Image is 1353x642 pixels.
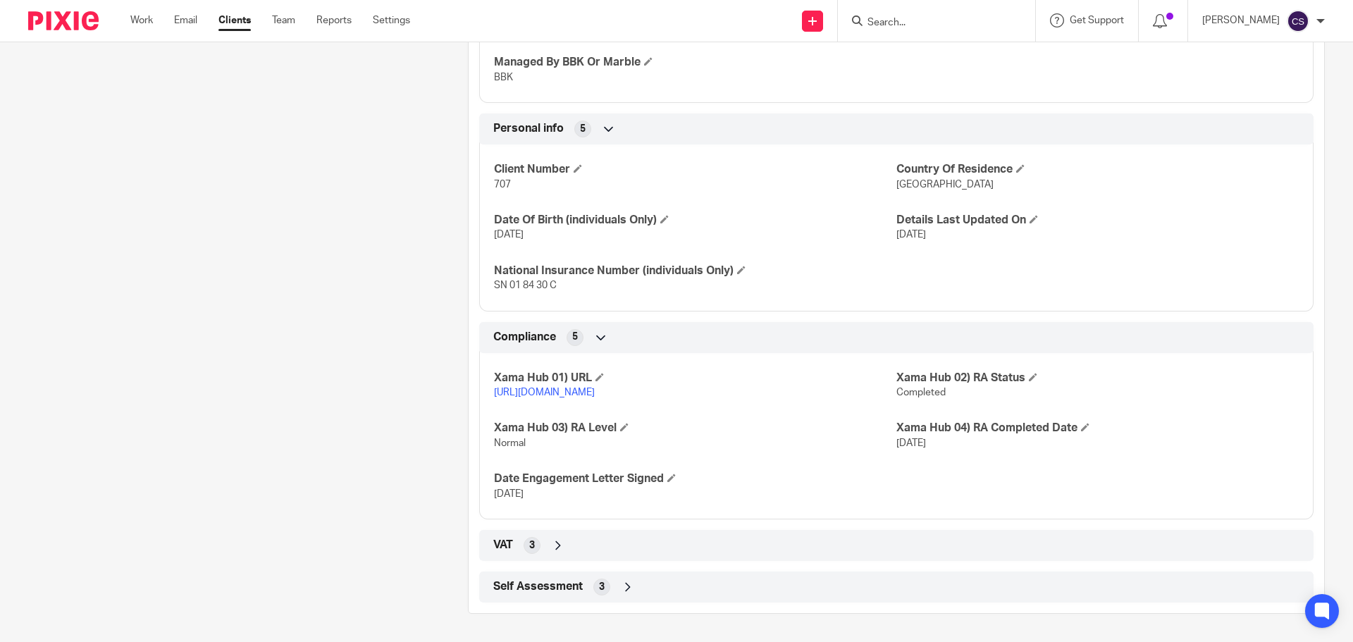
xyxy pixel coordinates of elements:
[494,73,513,82] span: BBK
[494,421,896,436] h4: Xama Hub 03) RA Level
[174,13,197,27] a: Email
[529,538,535,553] span: 3
[493,579,583,594] span: Self Assessment
[373,13,410,27] a: Settings
[493,121,564,136] span: Personal info
[494,438,526,448] span: Normal
[316,13,352,27] a: Reports
[494,180,511,190] span: 707
[494,230,524,240] span: [DATE]
[494,264,896,278] h4: National Insurance Number (individuals Only)
[1070,16,1124,25] span: Get Support
[866,17,993,30] input: Search
[494,213,896,228] h4: Date Of Birth (individuals Only)
[1202,13,1280,27] p: [PERSON_NAME]
[130,13,153,27] a: Work
[494,489,524,499] span: [DATE]
[580,122,586,136] span: 5
[272,13,295,27] a: Team
[599,580,605,594] span: 3
[28,11,99,30] img: Pixie
[896,438,926,448] span: [DATE]
[896,213,1299,228] h4: Details Last Updated On
[218,13,251,27] a: Clients
[494,471,896,486] h4: Date Engagement Letter Signed
[896,230,926,240] span: [DATE]
[494,162,896,177] h4: Client Number
[494,55,896,70] h4: Managed By BBK Or Marble
[494,388,595,397] a: [URL][DOMAIN_NAME]
[572,330,578,344] span: 5
[494,280,557,290] span: SN 01 84 30 C
[896,180,994,190] span: [GEOGRAPHIC_DATA]
[1287,10,1309,32] img: svg%3E
[493,330,556,345] span: Compliance
[896,371,1299,385] h4: Xama Hub 02) RA Status
[896,162,1299,177] h4: Country Of Residence
[493,538,513,553] span: VAT
[494,371,896,385] h4: Xama Hub 01) URL
[896,421,1299,436] h4: Xama Hub 04) RA Completed Date
[896,388,946,397] span: Completed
